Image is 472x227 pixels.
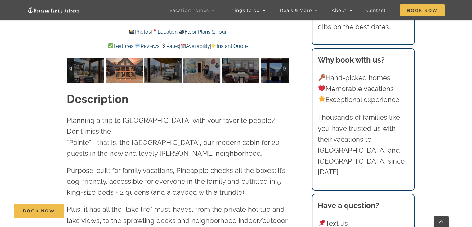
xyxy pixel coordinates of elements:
img: 👉 [212,43,217,48]
a: Book Now [14,204,64,218]
span: Purpose-built for family vacations, Pineapple checks all the boxes: it’s dog-friendly, accessible... [67,166,285,196]
span: Things to do [229,8,260,12]
img: Pineapple-Pointe-at-Table-Rock-Lake-3014-scaled.jpg-nggid043053-ngg0dyn-120x90-00f0w010c011r110f1... [222,55,259,83]
img: 🌟 [318,96,325,103]
a: Location [152,29,178,35]
a: Floor Plans & Tour [179,29,227,35]
img: 📌 [318,220,325,226]
span: Book Now [400,4,445,16]
img: 💲 [161,43,166,48]
img: 🎥 [179,29,184,34]
img: Pineapple-Pointe-at-Table-Rock-Lake-3024-scaled.jpg-nggid043062-ngg0dyn-120x90-00f0w010c011r110f1... [261,55,298,83]
img: Pineapple-Pointe-Rocky-Shores-summer-2023-1121-Edit-scaled.jpg-nggid042039-ngg0dyn-120x90-00f0w01... [106,55,143,83]
a: Reviews [135,43,159,49]
img: 💬 [135,43,140,48]
p: Thousands of families like you have trusted us with their vacations to [GEOGRAPHIC_DATA] and [GEO... [318,112,408,178]
img: 🔑 [318,74,325,81]
p: | | [67,28,289,36]
img: Pineapple-Pointe-Christmas-at-Table-Rock-Lake-Branson-Missouri-1416-scaled.jpg-nggid042051-ngg0dy... [67,55,104,83]
p: | | | | [67,42,289,50]
span: Vacation homes [169,8,209,12]
span: Deals & More [280,8,312,12]
h3: Why book with us? [318,54,408,66]
strong: Description [67,92,128,105]
a: Features [108,43,133,49]
img: 📆 [181,43,186,48]
a: Photos [129,29,151,35]
img: Pineapple-Pointe-Christmas-at-Table-Rock-Lake-Branson-Missouri-1421-scaled.jpg-nggid042055-ngg0dy... [144,55,182,83]
a: Instant Quote [211,43,248,49]
span: Planning a trip to [GEOGRAPHIC_DATA] with your favorite people? Don’t miss the [67,116,275,135]
span: Contact [366,8,386,12]
span: “Pointe”—that is, the [GEOGRAPHIC_DATA], our modern cabin for 20 guests in the new and lovely [PE... [67,138,279,157]
img: ❤️ [318,85,325,92]
img: 📍 [152,29,157,34]
img: ✅ [108,43,113,48]
p: Hand-picked homes Memorable vacations Exceptional experience [318,72,408,105]
span: Book Now [23,208,55,214]
a: Rates [161,43,179,49]
img: 📸 [129,29,134,34]
img: Pineapple-Pointe-at-Table-Rock-Lake-3047-scaled.jpg-nggid043084-ngg0dyn-120x90-00f0w010c011r110f1... [183,55,220,83]
span: About [332,8,347,12]
strong: Have a question? [318,201,379,210]
a: Availability [180,43,210,49]
img: Branson Family Retreats Logo [27,7,80,14]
